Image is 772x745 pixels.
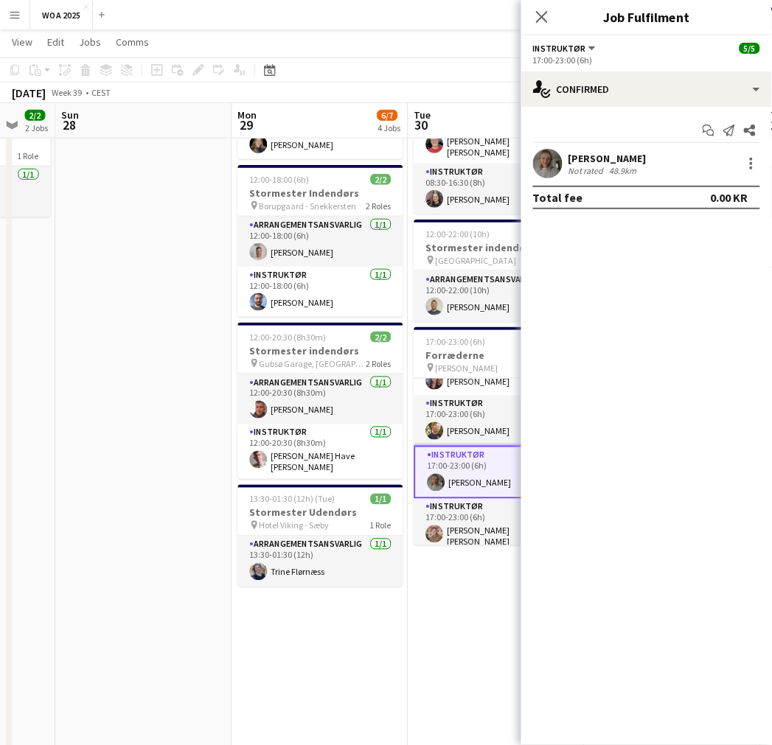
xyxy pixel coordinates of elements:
app-job-card: 12:00-22:00 (10h)1/1Stormester indendørs [GEOGRAPHIC_DATA]1 RoleArrangementsansvarlig1/112:00-22:... [414,220,580,321]
div: [PERSON_NAME] [568,152,647,165]
span: 2/2 [371,332,392,343]
span: 28 [60,116,80,133]
h3: Stormester Udendørs [238,506,403,520]
span: 12:00-18:00 (6h) [250,174,310,185]
span: Sun [62,108,80,122]
app-card-role: Instruktør1/112:00-18:00 (6h)[PERSON_NAME] [238,267,403,317]
button: WOA 2025 [30,1,93,29]
app-card-role: Instruktør1/117:00-23:00 (6h)[PERSON_NAME] [414,396,580,446]
div: Total fee [533,190,583,205]
span: 1 Role [18,150,39,161]
h3: Stormester Indendørs [238,186,403,200]
span: 5/5 [740,43,760,54]
div: CEST [91,87,111,98]
app-card-role: Arrangementsansvarlig1/112:00-20:30 (8h30m)[PERSON_NAME] [238,374,403,424]
span: Gubsø Garage, [GEOGRAPHIC_DATA] [260,358,366,369]
span: 2 Roles [366,358,392,369]
span: 13:30-01:30 (12h) (Tue) [250,494,335,505]
app-card-role: Instruktør1/112:00-20:30 (8h30m)[PERSON_NAME] Have [PERSON_NAME] [PERSON_NAME] [238,424,403,479]
span: 6/7 [378,110,398,121]
span: Jobs [79,35,101,49]
app-card-role: Arrangementsansvarlig1/112:00-18:00 (6h)[PERSON_NAME] [238,217,403,267]
app-job-card: 12:00-20:30 (8h30m)2/2Stormester indendørs Gubsø Garage, [GEOGRAPHIC_DATA]2 RolesArrangementsansv... [238,323,403,479]
span: Edit [47,35,64,49]
span: Tue [414,108,431,122]
app-job-card: 13:30-01:30 (12h) (Tue)1/1Stormester Udendørs Hotel Viking - Sæby1 RoleArrangementsansvarlig1/113... [238,485,403,587]
app-card-role: Arrangementsansvarlig1/112:00-22:00 (10h)[PERSON_NAME] [414,271,580,321]
h3: Forræderne [414,349,580,362]
div: Confirmed [521,71,772,107]
app-card-role: Instruktør1/117:00-23:00 (6h)[PERSON_NAME] [PERSON_NAME] [414,499,580,553]
span: Instruktør [533,43,586,54]
app-card-role: Arrangementsansvarlig1/113:30-01:30 (12h)Trine Flørnæss [238,536,403,587]
div: 48.9km [607,165,640,176]
h3: Job Fulfilment [521,7,772,27]
span: 12:00-22:00 (10h) [426,228,490,239]
app-job-card: 12:00-18:00 (6h)2/2Stormester Indendørs Borupgaard - Snekkersten2 RolesArrangementsansvarlig1/112... [238,165,403,317]
a: Jobs [73,32,107,52]
button: Instruktør [533,43,598,54]
span: 2/2 [25,110,46,121]
a: View [6,32,38,52]
span: Borupgaard - Snekkersten [260,200,357,211]
h3: Stormester indendørs [238,344,403,357]
span: 2/2 [371,174,392,185]
span: [PERSON_NAME] [436,363,498,374]
app-job-card: 17:00-23:00 (6h)5/5Forræderne [PERSON_NAME]5 Roles[PERSON_NAME]Instruktør1/117:00-23:00 (6h)[PERS... [414,327,580,545]
app-card-role: Instruktør1/117:00-23:00 (6h)[PERSON_NAME] [414,446,580,499]
div: 0.00 KR [711,190,748,205]
span: [GEOGRAPHIC_DATA] [436,255,517,266]
div: 2 Jobs [26,122,49,133]
a: Comms [110,32,155,52]
span: 12:00-20:30 (8h30m) [250,332,327,343]
div: Not rated [568,165,607,176]
span: 30 [412,116,431,133]
span: Mon [238,108,257,122]
span: 2 Roles [366,200,392,211]
span: Week 39 [49,87,86,98]
span: Comms [116,35,149,49]
div: 4 Jobs [378,122,401,133]
span: View [12,35,32,49]
span: 1/1 [371,494,392,505]
div: 17:00-23:00 (6h) [533,55,760,66]
span: 1 Role [370,520,392,531]
span: Hotel Viking - Sæby [260,520,330,531]
app-card-role: Instruktør1/108:30-16:30 (8h)[PERSON_NAME] [414,164,580,214]
a: Edit [41,32,70,52]
h3: Stormester indendørs [414,241,580,254]
div: [DATE] [12,85,46,100]
span: 29 [236,116,257,133]
span: 17:00-23:00 (6h) [426,336,486,347]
